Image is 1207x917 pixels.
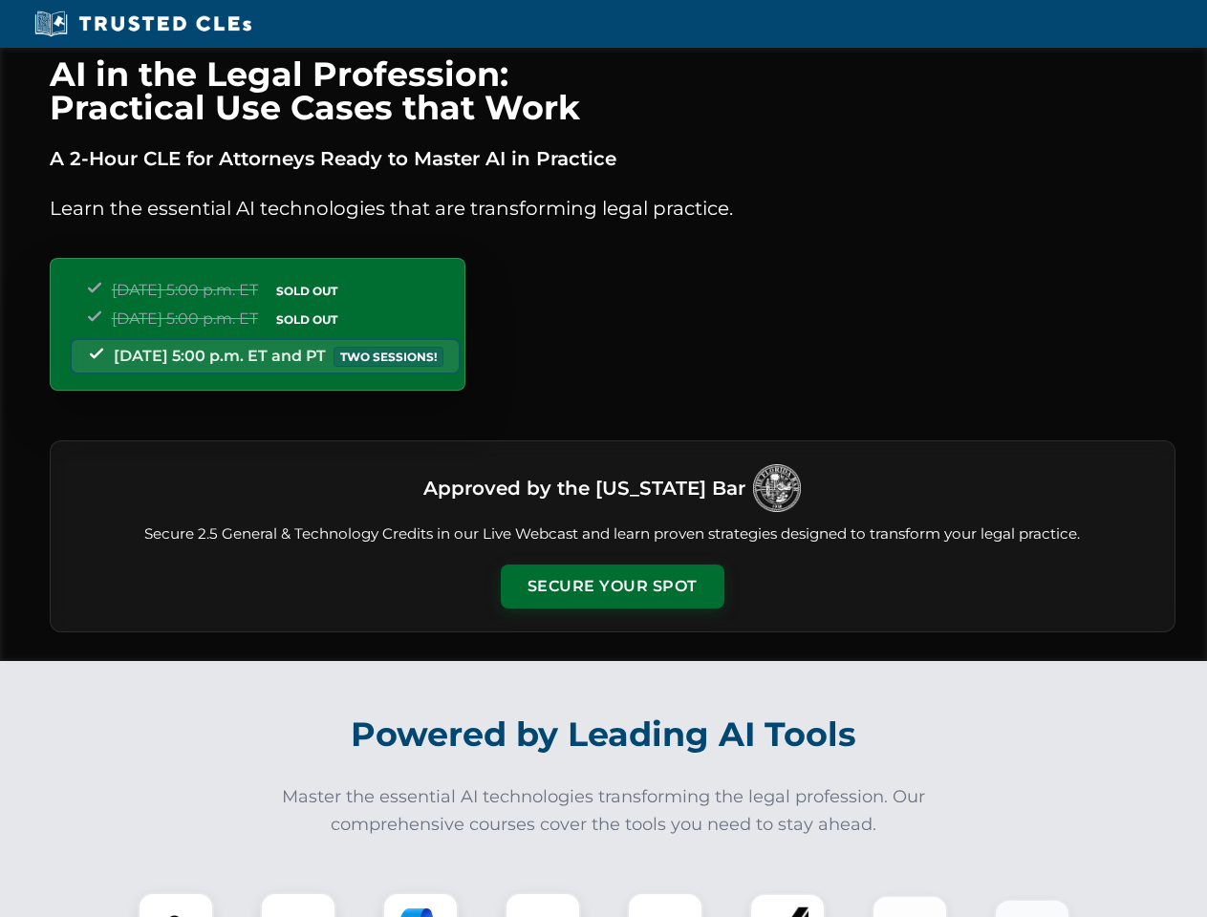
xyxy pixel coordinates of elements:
img: Logo [753,464,801,512]
h1: AI in the Legal Profession: Practical Use Cases that Work [50,57,1175,124]
span: [DATE] 5:00 p.m. ET [112,309,258,328]
span: [DATE] 5:00 p.m. ET [112,281,258,299]
span: SOLD OUT [269,281,344,301]
h2: Powered by Leading AI Tools [75,701,1133,768]
span: SOLD OUT [269,309,344,330]
p: Master the essential AI technologies transforming the legal profession. Our comprehensive courses... [269,783,938,839]
p: A 2-Hour CLE for Attorneys Ready to Master AI in Practice [50,143,1175,174]
p: Learn the essential AI technologies that are transforming legal practice. [50,193,1175,224]
button: Secure Your Spot [501,565,724,608]
p: Secure 2.5 General & Technology Credits in our Live Webcast and learn proven strategies designed ... [74,523,1152,545]
img: Trusted CLEs [29,10,257,38]
h3: Approved by the [US_STATE] Bar [423,471,745,505]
